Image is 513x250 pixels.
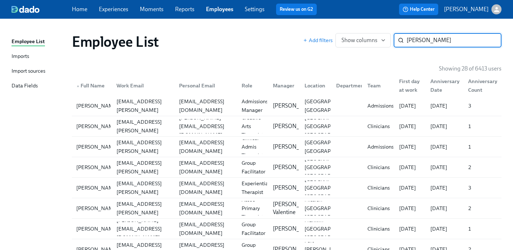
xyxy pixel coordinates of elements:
[176,200,236,217] div: [EMAIL_ADDRESS][DOMAIN_NAME]
[465,183,500,192] div: 3
[365,183,393,192] div: Clinicians
[444,5,489,13] p: [PERSON_NAME]
[425,78,462,93] div: Anniversary Date
[302,81,330,90] div: Location
[73,224,121,233] div: [PERSON_NAME]
[176,179,236,196] div: [EMAIL_ADDRESS][DOMAIN_NAME]
[465,122,500,131] div: 1
[99,6,128,13] a: Experiences
[239,134,267,160] div: Clinical Admis Therapist
[365,81,393,90] div: Team
[72,157,501,177] div: [PERSON_NAME][PERSON_NAME][EMAIL_ADDRESS][PERSON_NAME][DOMAIN_NAME][EMAIL_ADDRESS][DOMAIN_NAME]Gr...
[270,81,299,90] div: Manager
[465,142,500,151] div: 1
[465,163,500,172] div: 2
[399,4,438,15] button: Help Center
[396,183,425,192] div: [DATE]
[365,204,393,213] div: Clinicians
[72,198,501,219] a: [PERSON_NAME][PERSON_NAME][EMAIL_ADDRESS][PERSON_NAME][DOMAIN_NAME][EMAIL_ADDRESS][DOMAIN_NAME]As...
[267,78,299,93] div: Manager
[72,137,501,157] div: [PERSON_NAME][PERSON_NAME][EMAIL_ADDRESS][PERSON_NAME][DOMAIN_NAME][EMAIL_ADDRESS][DOMAIN_NAME]Cl...
[239,220,268,237] div: Group Facilitator
[72,96,501,116] a: [PERSON_NAME][PERSON_NAME][EMAIL_ADDRESS][PERSON_NAME][DOMAIN_NAME][EMAIL_ADDRESS][DOMAIN_NAME]Ad...
[365,224,393,233] div: Clinicians
[175,6,194,13] a: Reports
[73,81,111,90] div: Full Name
[73,101,121,110] div: [PERSON_NAME]
[140,6,164,13] a: Moments
[465,224,500,233] div: 1
[335,33,391,47] button: Show columns
[280,6,313,13] a: Review us on G2
[330,78,362,93] div: Department
[273,200,317,216] p: [PERSON_NAME] Valentine
[73,78,111,93] div: ▲Full Name
[176,97,236,114] div: [EMAIL_ADDRESS][DOMAIN_NAME]
[303,37,333,44] button: Add filters
[396,101,425,110] div: [DATE]
[365,101,397,110] div: Admissions
[302,138,360,155] div: [GEOGRAPHIC_DATA] [GEOGRAPHIC_DATA]
[273,225,317,233] p: [PERSON_NAME]
[302,97,360,114] div: [GEOGRAPHIC_DATA] [GEOGRAPHIC_DATA]
[444,4,501,14] button: [PERSON_NAME]
[462,78,500,93] div: Anniversary Count
[114,216,173,242] div: [PERSON_NAME][EMAIL_ADDRESS][DOMAIN_NAME]
[176,138,236,155] div: [EMAIL_ADDRESS][DOMAIN_NAME]
[12,67,45,76] div: Import sources
[302,175,360,201] div: [GEOGRAPHIC_DATA] [GEOGRAPHIC_DATA] [GEOGRAPHIC_DATA]
[365,122,393,131] div: Clinicians
[176,220,236,237] div: [EMAIL_ADDRESS][DOMAIN_NAME]
[365,142,397,151] div: Admissions
[73,204,121,213] div: [PERSON_NAME]
[239,179,272,196] div: Experiential Therapist
[73,142,121,151] div: [PERSON_NAME]
[273,122,317,130] p: [PERSON_NAME]
[245,6,265,13] a: Settings
[427,122,462,131] div: [DATE]
[73,183,121,192] div: [PERSON_NAME]
[12,37,66,46] a: Employee List
[73,122,121,131] div: [PERSON_NAME]
[12,6,72,13] a: dado
[12,37,45,46] div: Employee List
[239,97,271,114] div: Admissions Manager
[12,82,66,91] a: Data Fields
[396,163,425,172] div: [DATE]
[12,67,66,76] a: Import sources
[439,65,501,73] p: Showing 28 of 6413 users
[111,78,173,93] div: Work Email
[206,6,233,13] a: Employees
[299,78,330,93] div: Location
[427,183,462,192] div: [DATE]
[302,216,360,242] div: Franklin [GEOGRAPHIC_DATA] [GEOGRAPHIC_DATA]
[427,204,462,213] div: [DATE]
[114,150,173,185] div: [PERSON_NAME][EMAIL_ADDRESS][PERSON_NAME][DOMAIN_NAME]
[12,82,38,91] div: Data Fields
[72,219,501,239] a: [PERSON_NAME][PERSON_NAME][EMAIL_ADDRESS][DOMAIN_NAME][EMAIL_ADDRESS][DOMAIN_NAME]Group Facilitat...
[342,37,385,44] span: Show columns
[72,157,501,178] a: [PERSON_NAME][PERSON_NAME][EMAIL_ADDRESS][PERSON_NAME][DOMAIN_NAME][EMAIL_ADDRESS][DOMAIN_NAME]Gr...
[12,52,29,61] div: Imports
[72,178,501,198] div: [PERSON_NAME][PERSON_NAME][EMAIL_ADDRESS][PERSON_NAME][DOMAIN_NAME][EMAIL_ADDRESS][DOMAIN_NAME]Ex...
[393,78,425,93] div: First day at work
[302,154,360,180] div: [GEOGRAPHIC_DATA] [GEOGRAPHIC_DATA] [GEOGRAPHIC_DATA]
[396,204,425,213] div: [DATE]
[76,84,80,88] span: ▲
[239,113,267,139] div: Creative Arts Therapist
[273,102,317,110] p: [PERSON_NAME]
[239,159,268,176] div: Group Facilitator
[12,52,66,61] a: Imports
[236,78,267,93] div: Role
[302,195,360,221] div: Mission [GEOGRAPHIC_DATA] [GEOGRAPHIC_DATA]
[427,224,462,233] div: [DATE]
[396,122,425,131] div: [DATE]
[176,159,236,176] div: [EMAIL_ADDRESS][DOMAIN_NAME]
[465,204,500,213] div: 2
[73,163,121,172] div: [PERSON_NAME]
[427,163,462,172] div: [DATE]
